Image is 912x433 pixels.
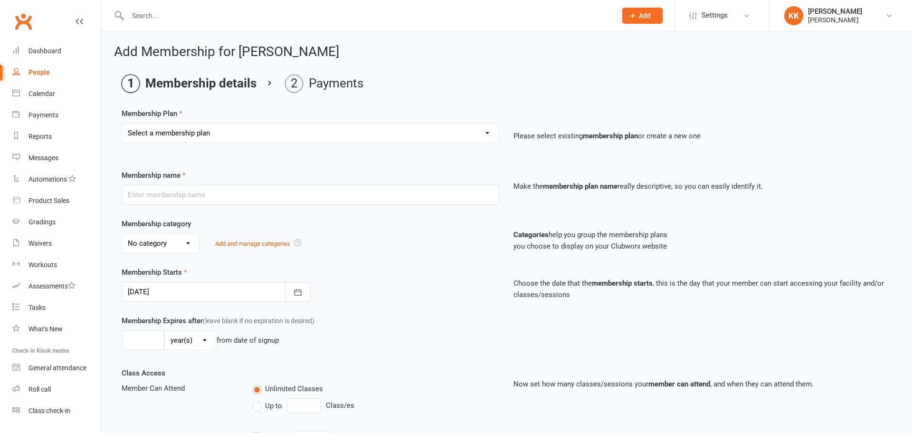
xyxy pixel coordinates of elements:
[12,254,100,276] a: Workouts
[28,197,69,204] div: Product Sales
[12,400,100,422] a: Class kiosk mode
[808,7,862,16] div: [PERSON_NAME]
[203,317,314,325] span: (leave blank if no expiration is desired)
[12,169,100,190] a: Automations
[125,9,610,22] input: Search...
[12,297,100,318] a: Tasks
[12,318,100,340] a: What's New
[648,380,710,388] strong: member can attend
[12,233,100,254] a: Waivers
[122,170,186,181] label: Membership name
[592,279,653,288] strong: membership starts
[28,407,70,414] div: Class check-in
[543,182,617,191] strong: membership plan name
[122,75,256,93] li: Membership details
[122,108,182,119] label: Membership Plan
[122,367,165,379] label: Class Access
[28,218,56,226] div: Gradings
[114,383,245,394] div: Member Can Attend
[28,282,76,290] div: Assessments
[122,267,187,278] label: Membership Starts
[12,357,100,379] a: General attendance kiosk mode
[12,147,100,169] a: Messages
[265,400,282,410] span: Up to
[28,90,55,97] div: Calendar
[122,218,191,230] label: Membership category
[12,40,100,62] a: Dashboard
[28,261,57,269] div: Workouts
[122,185,499,205] input: Enter membership name
[28,154,58,162] div: Messages
[122,315,314,327] label: Membership Expires after
[513,278,891,300] p: Choose the date that the , this is the day that your member can start accessing your facility and...
[12,190,100,212] a: Product Sales
[513,229,891,252] p: help you group the membership plans you choose to display on your Clubworx website
[114,45,899,59] h2: Add Membership for [PERSON_NAME]
[252,398,499,414] div: Class/es
[12,62,100,83] a: People
[28,47,61,55] div: Dashboard
[28,240,52,247] div: Waivers
[12,105,100,126] a: Payments
[513,181,891,192] p: Make the really descriptive, so you can easily identify it.
[28,385,51,393] div: Roll call
[12,212,100,233] a: Gradings
[12,276,100,297] a: Assessments
[28,304,46,311] div: Tasks
[11,10,35,33] a: Clubworx
[217,335,279,346] div: from date of signup
[12,126,100,147] a: Reports
[622,8,663,24] button: Add
[28,68,50,76] div: People
[28,175,67,183] div: Automations
[28,133,52,140] div: Reports
[28,325,63,333] div: What's New
[265,383,323,393] span: Unlimited Classes
[28,364,86,372] div: General attendance
[639,12,651,19] span: Add
[12,379,100,400] a: Roll call
[215,240,290,247] a: Add and manage categories
[285,75,363,93] li: Payments
[784,6,803,25] div: KK
[583,132,638,140] strong: membership plan
[12,83,100,105] a: Calendar
[513,231,549,239] strong: Categories
[513,130,891,142] p: Please select existing or create a new one
[702,5,728,26] span: Settings
[513,378,891,390] p: Now set how many classes/sessions your , and when they can attend them.
[808,16,862,24] div: [PERSON_NAME]
[28,111,58,119] div: Payments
